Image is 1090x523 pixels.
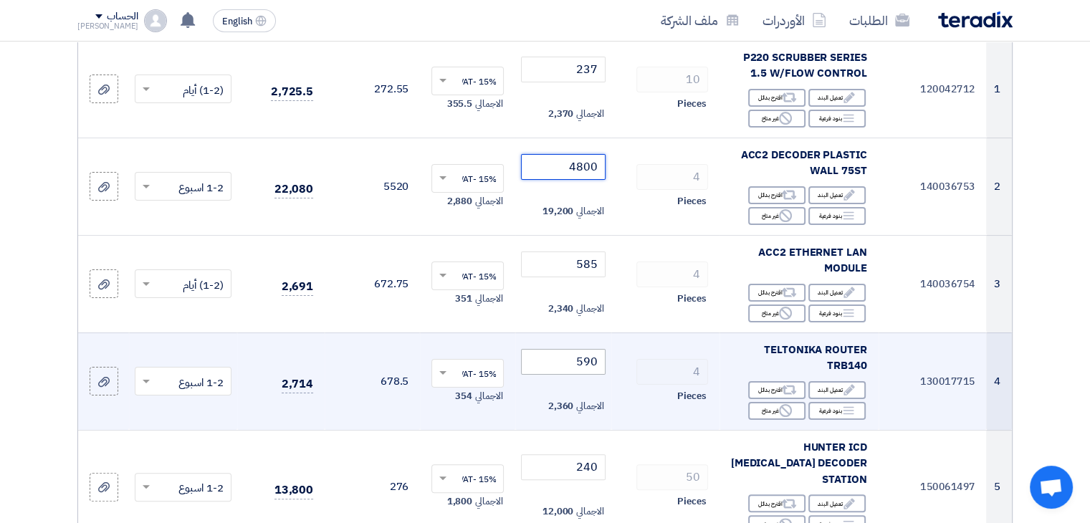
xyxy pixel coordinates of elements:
ng-select: VAT [431,67,504,95]
td: 140036753 [879,138,987,235]
span: الاجمالي [576,107,603,121]
div: الحساب [107,11,138,23]
ng-select: VAT [431,464,504,493]
span: 2,714 [282,375,314,393]
span: 351 [455,292,472,306]
span: الاجمالي [475,389,502,403]
span: 2,360 [548,399,574,413]
ng-select: VAT [431,164,504,193]
span: الاجمالي [576,302,603,316]
input: أدخل سعر الوحدة [521,154,605,180]
span: 2,880 [447,194,473,208]
span: Pieces [677,194,706,208]
span: 2,725.5 [271,83,313,101]
div: اقترح بدائل [748,284,805,302]
div: بنود فرعية [808,402,866,420]
td: 672.75 [325,235,420,332]
div: تعديل البند [808,89,866,107]
input: RFQ_STEP1.ITEMS.2.AMOUNT_TITLE [636,359,708,385]
input: أدخل سعر الوحدة [521,349,605,375]
a: ملف الشركة [649,4,751,37]
td: 5520 [325,138,420,235]
ng-select: VAT [431,261,504,290]
td: 1 [986,41,1012,138]
div: غير متاح [748,304,805,322]
span: الاجمالي [576,399,603,413]
span: Pieces [677,494,706,509]
span: English [222,16,252,27]
input: RFQ_STEP1.ITEMS.2.AMOUNT_TITLE [636,67,708,92]
div: تعديل البند [808,284,866,302]
span: 19,200 [542,204,573,219]
span: 13,800 [274,481,313,499]
span: TELTONIKA ROUTER TRB140 [764,342,866,374]
div: غير متاح [748,207,805,225]
div: اقترح بدائل [748,89,805,107]
span: HUNTER ICD [MEDICAL_DATA] DECODER STATION [731,439,867,487]
td: 130017715 [879,332,987,430]
td: 2 [986,138,1012,235]
div: [PERSON_NAME] [77,22,138,30]
div: بنود فرعية [808,207,866,225]
span: 354 [455,389,472,403]
span: الاجمالي [576,204,603,219]
span: ACC2 DECODER PLASTIC WALL 75ST [741,147,867,179]
td: 120042712 [879,41,987,138]
span: 355.5 [447,97,473,111]
a: الطلبات [838,4,921,37]
input: أدخل سعر الوحدة [521,454,605,480]
td: 272.55 [325,41,420,138]
td: 678.5 [325,332,420,430]
td: 3 [986,235,1012,332]
div: غير متاح [748,402,805,420]
div: تعديل البند [808,186,866,204]
span: الاجمالي [576,504,603,519]
span: Pieces [677,292,706,306]
div: اقترح بدائل [748,186,805,204]
span: 2,340 [548,302,574,316]
span: 2,691 [282,278,314,296]
div: غير متاح [748,110,805,128]
div: اقترح بدائل [748,494,805,512]
span: 2,370 [548,107,574,121]
span: P220 SCRUBBER SERIES 1.5 W/FLOW CONTROL [743,49,867,82]
div: دردشة مفتوحة [1030,466,1073,509]
input: أدخل سعر الوحدة [521,251,605,277]
a: الأوردرات [751,4,838,37]
div: تعديل البند [808,494,866,512]
span: الاجمالي [475,292,502,306]
td: 4 [986,332,1012,430]
ng-select: VAT [431,359,504,388]
div: تعديل البند [808,381,866,399]
div: بنود فرعية [808,110,866,128]
span: Pieces [677,97,706,111]
span: 22,080 [274,181,313,198]
span: ACC2 ETHERNET LAN MODULE [758,244,866,277]
span: الاجمالي [475,494,502,509]
input: RFQ_STEP1.ITEMS.2.AMOUNT_TITLE [636,261,708,287]
span: Pieces [677,389,706,403]
img: Teradix logo [938,11,1013,28]
div: اقترح بدائل [748,381,805,399]
input: RFQ_STEP1.ITEMS.2.AMOUNT_TITLE [636,164,708,190]
span: 12,000 [542,504,573,519]
td: 140036754 [879,235,987,332]
input: أدخل سعر الوحدة [521,57,605,82]
span: 1,800 [447,494,473,509]
button: English [213,9,276,32]
span: الاجمالي [475,194,502,208]
img: profile_test.png [144,9,167,32]
span: الاجمالي [475,97,502,111]
input: RFQ_STEP1.ITEMS.2.AMOUNT_TITLE [636,464,708,490]
div: بنود فرعية [808,304,866,322]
